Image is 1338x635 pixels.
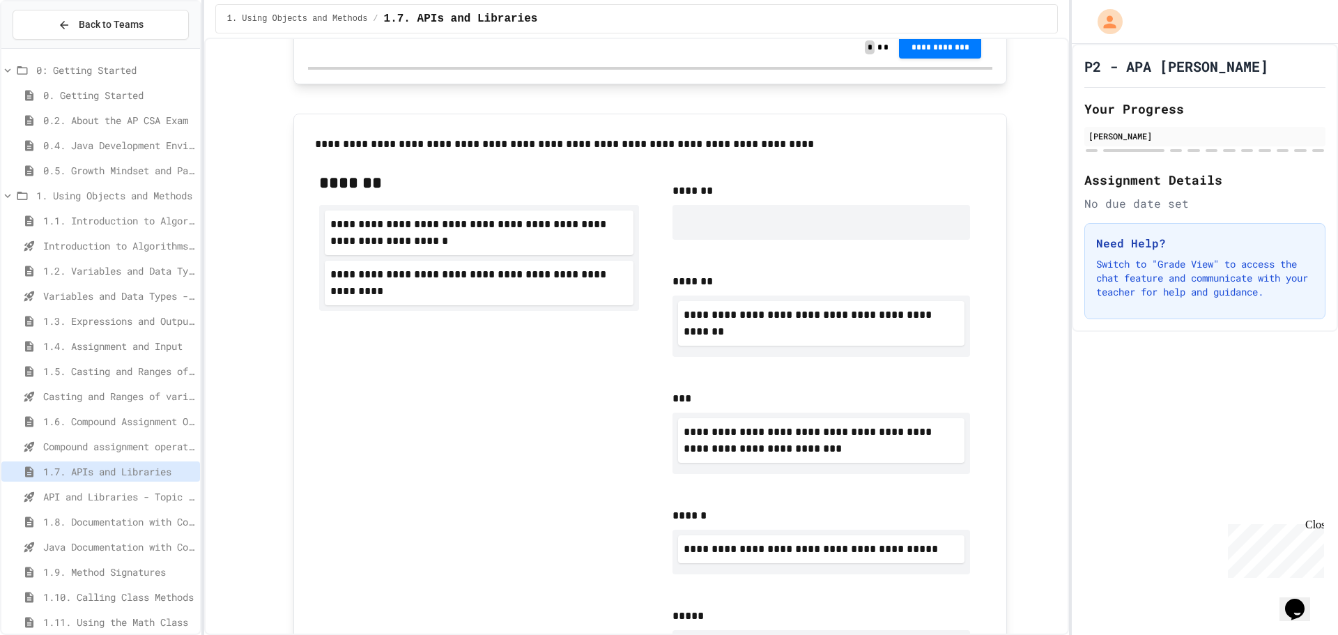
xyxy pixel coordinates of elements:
[43,314,194,328] span: 1.3. Expressions and Output [New]
[43,464,194,479] span: 1.7. APIs and Libraries
[227,13,368,24] span: 1. Using Objects and Methods
[1084,170,1325,190] h2: Assignment Details
[43,514,194,529] span: 1.8. Documentation with Comments and Preconditions
[43,364,194,378] span: 1.5. Casting and Ranges of Values
[384,10,538,27] span: 1.7. APIs and Libraries
[1084,99,1325,118] h2: Your Progress
[43,263,194,278] span: 1.2. Variables and Data Types
[79,17,144,32] span: Back to Teams
[1084,56,1268,76] h1: P2 - APA [PERSON_NAME]
[43,565,194,579] span: 1.9. Method Signatures
[43,113,194,128] span: 0.2. About the AP CSA Exam
[43,289,194,303] span: Variables and Data Types - Quiz
[43,88,194,102] span: 0. Getting Started
[1084,195,1325,212] div: No due date set
[373,13,378,24] span: /
[43,540,194,554] span: Java Documentation with Comments - Topic 1.8
[43,163,194,178] span: 0.5. Growth Mindset and Pair Programming
[1083,6,1126,38] div: My Account
[36,188,194,203] span: 1. Using Objects and Methods
[43,414,194,429] span: 1.6. Compound Assignment Operators
[43,238,194,253] span: Introduction to Algorithms, Programming, and Compilers
[13,10,189,40] button: Back to Teams
[1279,579,1324,621] iframe: chat widget
[1222,519,1324,578] iframe: chat widget
[1096,257,1314,299] p: Switch to "Grade View" to access the chat feature and communicate with your teacher for help and ...
[43,489,194,504] span: API and Libraries - Topic 1.7
[43,389,194,404] span: Casting and Ranges of variables - Quiz
[43,590,194,604] span: 1.10. Calling Class Methods
[36,63,194,77] span: 0: Getting Started
[43,615,194,629] span: 1.11. Using the Math Class
[43,439,194,454] span: Compound assignment operators - Quiz
[43,339,194,353] span: 1.4. Assignment and Input
[43,213,194,228] span: 1.1. Introduction to Algorithms, Programming, and Compilers
[43,138,194,153] span: 0.4. Java Development Environments
[1089,130,1321,142] div: [PERSON_NAME]
[1096,235,1314,252] h3: Need Help?
[6,6,96,89] div: Chat with us now!Close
